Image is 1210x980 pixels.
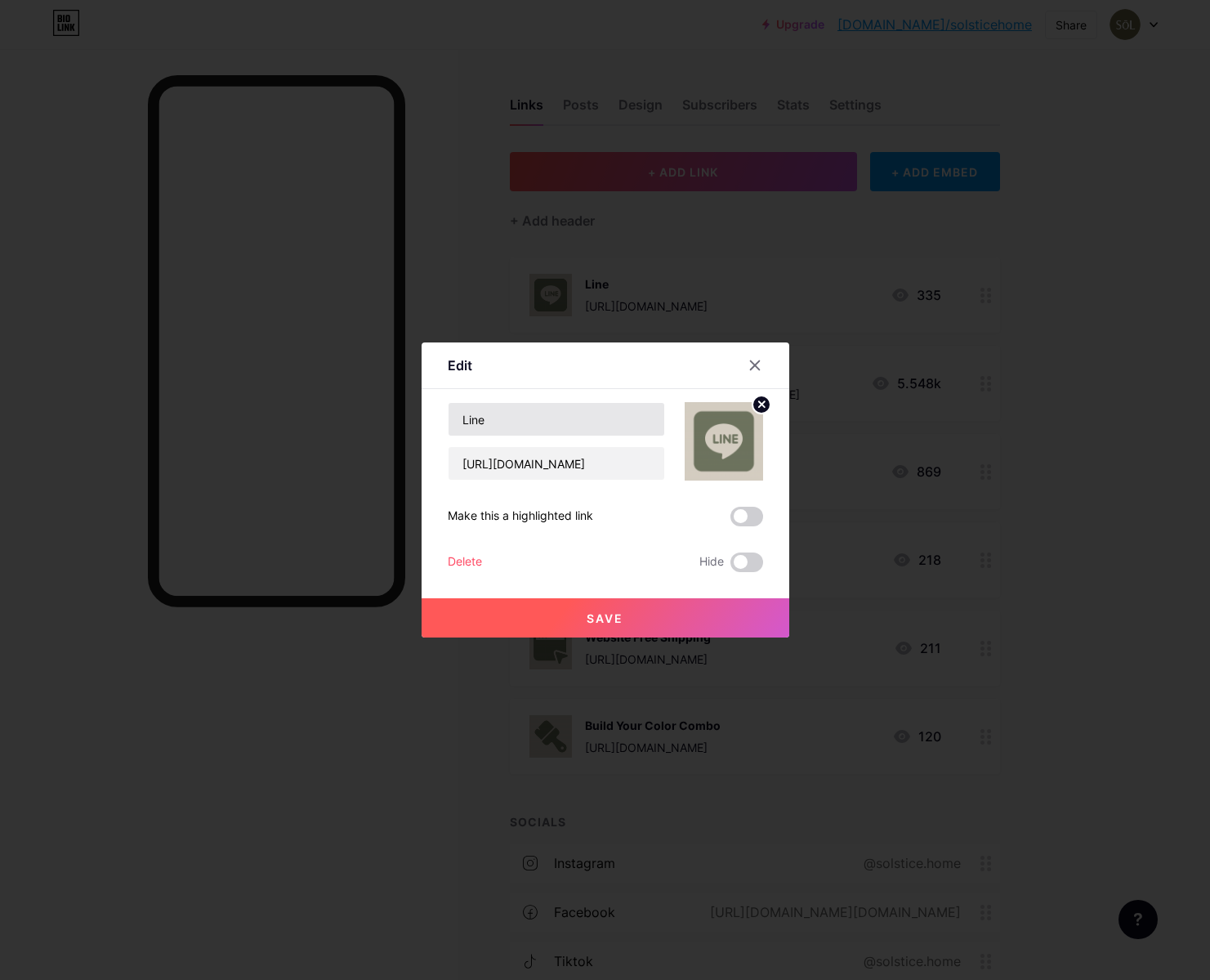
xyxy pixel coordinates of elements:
img: link_thumbnail [685,402,763,481]
button: Save [422,598,789,638]
span: Save [587,611,623,625]
span: Hide [699,553,724,572]
input: URL [449,447,664,480]
div: Make this a highlighted link [448,507,593,526]
div: Delete [448,553,482,572]
div: Edit [448,356,472,375]
input: Title [449,403,664,436]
